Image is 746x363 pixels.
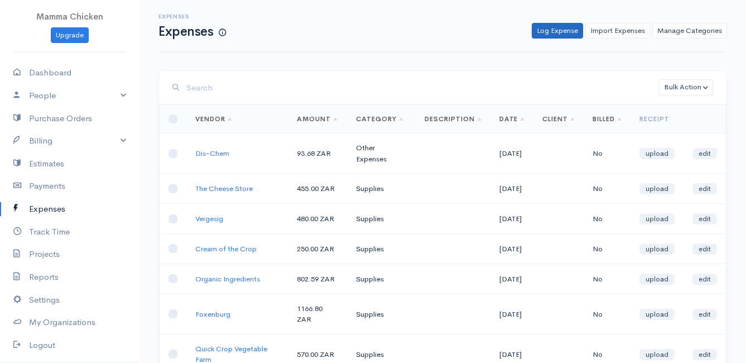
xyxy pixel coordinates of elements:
a: edit [692,274,717,285]
td: No [584,264,631,294]
a: Cream of the Crop [195,244,257,254]
a: upload [639,349,675,360]
a: upload [639,183,675,194]
a: edit [692,243,717,255]
a: Log Expense [532,23,583,39]
a: upload [639,213,675,225]
td: No [584,294,631,334]
a: edit [692,349,717,360]
a: Upgrade [51,27,89,44]
a: edit [692,213,717,225]
a: upload [639,309,675,320]
a: Category [356,114,403,123]
td: Supplies [347,204,416,234]
td: 250.00 ZAR [288,234,348,264]
td: Supplies [347,174,416,204]
td: 93.68 ZAR [288,133,348,174]
h6: Expenses [158,13,226,20]
td: [DATE] [490,234,534,264]
a: Foxenburg [195,309,230,319]
a: Dis-Chem [195,149,229,158]
td: No [584,234,631,264]
td: 455.00 ZAR [288,174,348,204]
span: Mamma Chicken [36,11,103,22]
a: upload [639,243,675,255]
td: No [584,204,631,234]
td: No [584,174,631,204]
td: [DATE] [490,174,534,204]
a: Billed [593,114,622,123]
td: 480.00 ZAR [288,204,348,234]
a: edit [692,148,717,159]
td: [DATE] [490,204,534,234]
td: Supplies [347,234,416,264]
button: Bulk Action [659,79,713,95]
a: upload [639,274,675,285]
td: [DATE] [490,133,534,174]
a: The Cheese Store [195,184,253,193]
a: Vendor [195,114,232,123]
td: Other Expenses [347,133,416,174]
td: [DATE] [490,294,534,334]
a: Date [499,114,525,123]
a: Organic Ingredients [195,274,260,284]
h1: Expenses [158,25,226,39]
td: 1166.80 ZAR [288,294,348,334]
td: 802.59 ZAR [288,264,348,294]
a: Description [425,114,482,123]
input: Search [186,77,659,99]
a: Amount [297,114,338,123]
a: Manage Categories [652,23,727,39]
td: No [584,133,631,174]
a: upload [639,148,675,159]
a: Import Expenses [585,23,650,39]
td: Supplies [347,294,416,334]
span: How to log your Expenses? [219,28,226,37]
a: Vergesig [195,214,223,223]
td: [DATE] [490,264,534,294]
th: Receipt [631,105,684,133]
a: Client [542,114,575,123]
a: edit [692,309,717,320]
a: edit [692,183,717,194]
td: Supplies [347,264,416,294]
